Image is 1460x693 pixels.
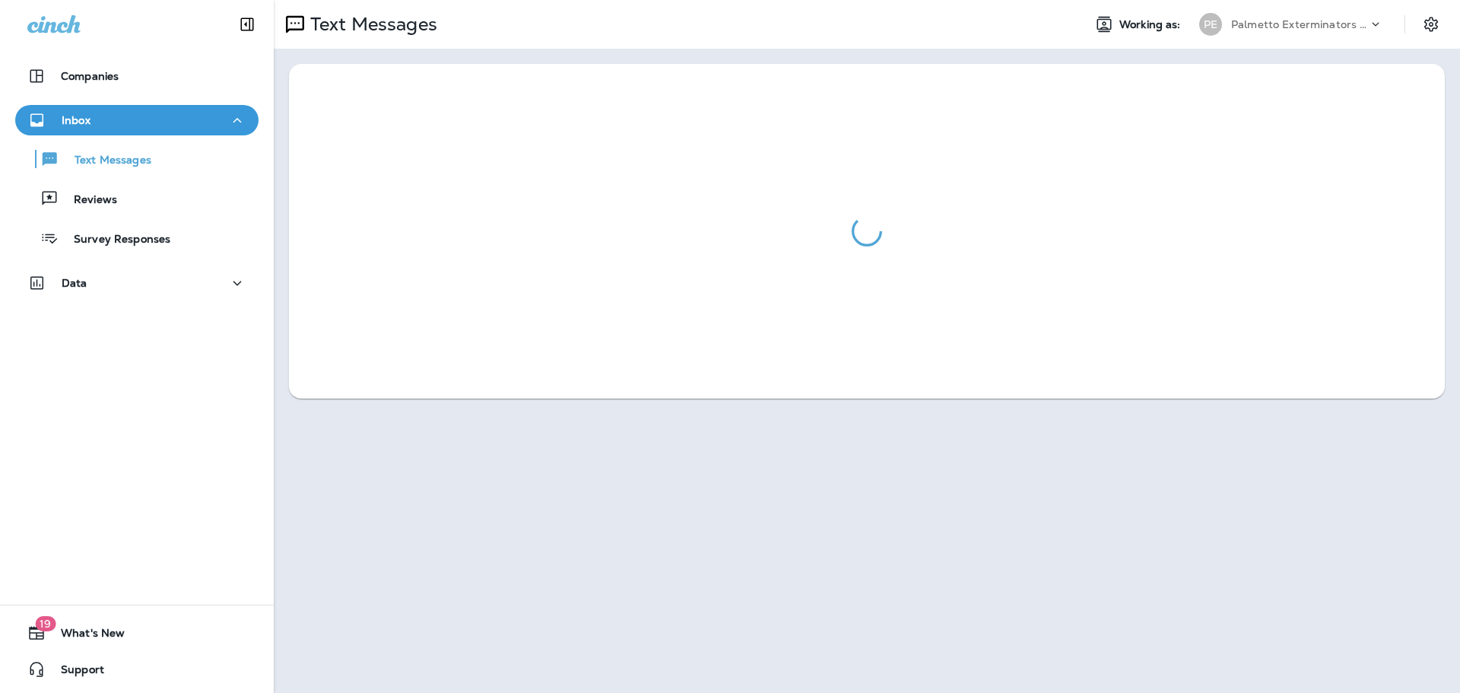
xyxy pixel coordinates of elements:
[62,277,87,289] p: Data
[1199,13,1222,36] div: PE
[15,268,259,298] button: Data
[15,143,259,175] button: Text Messages
[1119,18,1184,31] span: Working as:
[15,222,259,254] button: Survey Responses
[61,70,119,82] p: Companies
[62,114,90,126] p: Inbox
[15,654,259,685] button: Support
[15,183,259,215] button: Reviews
[59,193,117,208] p: Reviews
[15,105,259,135] button: Inbox
[59,233,170,247] p: Survey Responses
[59,154,151,168] p: Text Messages
[226,9,268,40] button: Collapse Sidebar
[15,61,259,91] button: Companies
[1417,11,1445,38] button: Settings
[304,13,437,36] p: Text Messages
[15,618,259,648] button: 19What's New
[1231,18,1368,30] p: Palmetto Exterminators LLC
[46,627,125,645] span: What's New
[35,616,56,631] span: 19
[46,663,104,682] span: Support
